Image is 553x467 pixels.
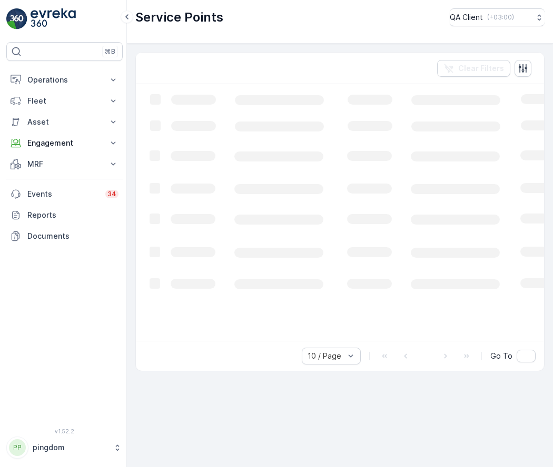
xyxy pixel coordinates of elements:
button: Fleet [6,90,123,111]
p: Reports [27,210,118,220]
p: Fleet [27,96,102,106]
p: Engagement [27,138,102,148]
span: Go To [490,351,512,361]
p: QA Client [450,12,483,23]
div: PP [9,439,26,456]
button: QA Client(+03:00) [450,8,545,26]
img: logo [6,8,27,29]
p: ⌘B [105,47,115,56]
a: Documents [6,226,123,247]
p: Service Points [135,9,223,26]
button: Clear Filters [437,60,510,77]
button: Operations [6,69,123,90]
span: v 1.52.2 [6,428,123,434]
button: Asset [6,111,123,133]
p: ( +03:00 ) [487,13,514,22]
a: Reports [6,205,123,226]
button: Engagement [6,133,123,154]
p: 34 [107,190,116,198]
p: MRF [27,159,102,169]
p: Documents [27,231,118,241]
p: Events [27,189,99,199]
p: Asset [27,117,102,127]
p: Clear Filters [458,63,504,74]
a: Events34 [6,184,123,205]
p: Operations [27,75,102,85]
button: MRF [6,154,123,175]
button: PPpingdom [6,436,123,459]
p: pingdom [33,442,108,453]
img: logo_light-DOdMpM7g.png [31,8,76,29]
